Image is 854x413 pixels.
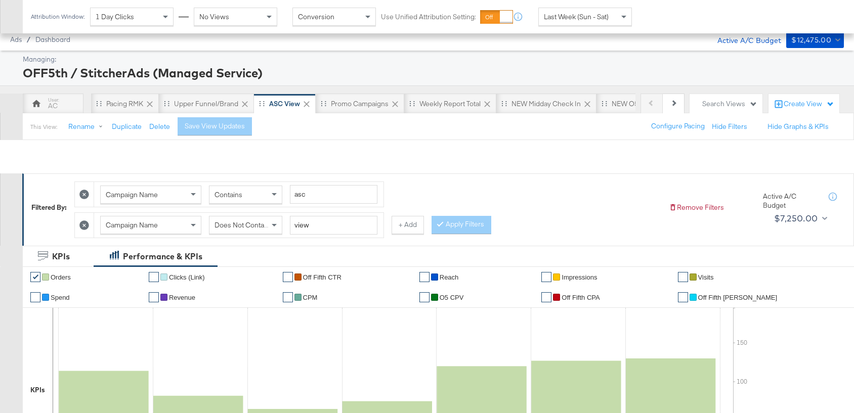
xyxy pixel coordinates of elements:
[678,292,688,302] a: ✔
[199,12,229,21] span: No Views
[707,32,781,47] div: Active A/C Budget
[51,273,71,281] span: Orders
[298,12,334,21] span: Conversion
[541,272,551,282] a: ✔
[419,272,430,282] a: ✔
[23,55,841,64] div: Managing:
[290,185,377,204] input: Enter a search term
[392,216,424,234] button: + Add
[562,294,600,301] span: off fifth CPA
[106,190,158,199] span: Campaign Name
[51,294,70,301] span: Spend
[215,220,270,230] span: Does Not Contain
[48,101,58,111] div: AC
[52,251,70,262] div: KPIs
[106,220,158,230] span: Campaign Name
[763,192,819,210] div: Active A/C Budget
[409,101,415,106] div: Drag to reorder tab
[149,292,159,302] a: ✔
[164,101,169,106] div: Drag to reorder tab
[602,101,607,106] div: Drag to reorder tab
[35,35,70,43] a: Dashboard
[303,294,318,301] span: CPM
[96,12,134,21] span: 1 Day Clicks
[381,12,476,22] label: Use Unified Attribution Setting:
[283,292,293,302] a: ✔
[712,122,747,131] button: Hide Filters
[174,99,238,109] div: Upper Funnel/Brand
[562,273,597,281] span: Impressions
[791,34,831,47] div: $12,475.00
[331,99,389,109] div: Promo Campaigns
[30,123,57,131] div: This View:
[767,122,829,131] button: Hide Graphs & KPIs
[30,272,40,282] a: ✔
[669,203,724,212] button: Remove Filters
[30,13,85,20] div: Attribution Window:
[23,64,841,81] div: OFF5th / StitcherAds (Managed Service)
[440,294,464,301] span: O5 CPV
[283,272,293,282] a: ✔
[31,203,67,212] div: Filtered By:
[321,101,326,106] div: Drag to reorder tab
[786,32,844,48] button: $12,475.00
[30,385,45,395] div: KPIs
[30,292,40,302] a: ✔
[419,292,430,302] a: ✔
[303,273,341,281] span: Off Fifth CTR
[678,272,688,282] a: ✔
[419,99,481,109] div: Weekly Report Total
[215,190,242,199] span: Contains
[774,211,818,226] div: $7,250.00
[96,101,102,106] div: Drag to reorder tab
[123,251,202,262] div: Performance & KPIs
[169,273,205,281] span: Clicks (Link)
[169,294,195,301] span: Revenue
[612,99,686,109] div: NEW O5 Weekly Report
[106,99,143,109] div: Pacing RMK
[511,99,581,109] div: NEW Midday Check In
[644,117,712,135] button: Configure Pacing
[544,12,609,21] span: Last Week (Sun - Sat)
[149,122,170,131] button: Delete
[702,99,757,109] div: Search Views
[112,122,142,131] button: Duplicate
[770,210,829,226] button: $7,250.00
[22,35,35,43] span: /
[698,273,714,281] span: Visits
[290,216,377,235] input: Enter a search term
[501,101,507,106] div: Drag to reorder tab
[259,101,265,106] div: Drag to reorder tab
[269,99,300,109] div: ASC View
[541,292,551,302] a: ✔
[61,118,114,136] button: Rename
[784,99,834,109] div: Create View
[10,35,22,43] span: Ads
[698,294,778,301] span: Off Fifth [PERSON_NAME]
[149,272,159,282] a: ✔
[440,273,459,281] span: Reach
